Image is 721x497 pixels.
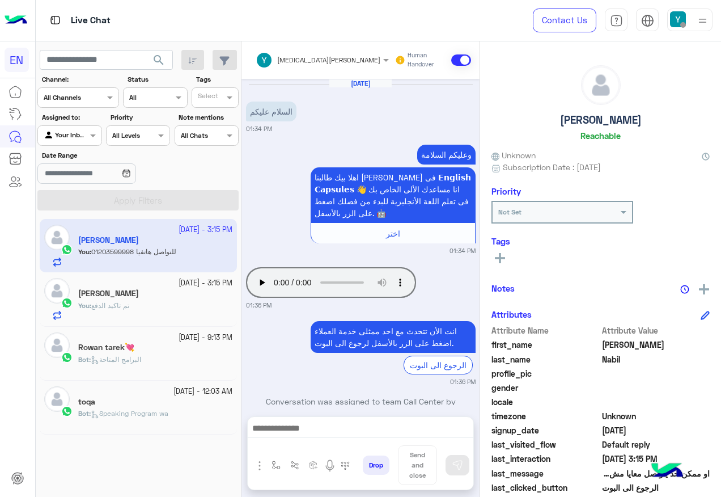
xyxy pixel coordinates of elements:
img: hulul-logo.png [647,452,687,491]
span: او ممكن حد يتواصل معايا مش عاوزه بوت 😂 [602,467,710,479]
small: 01:34 PM [246,124,272,133]
span: first_name [491,339,600,351]
img: userImage [670,11,686,27]
span: Unknown [602,410,710,422]
span: Bot [78,355,89,364]
span: Attribute Value [602,325,710,336]
h5: [PERSON_NAME] [560,113,642,127]
small: [DATE] - 9:13 PM [179,332,232,343]
span: Default reply [602,439,710,450]
img: tab [610,14,623,27]
img: send message [452,460,463,471]
span: profile_pic [491,368,600,380]
h5: toqa [78,397,95,407]
img: send attachment [253,459,266,473]
span: اختر [386,229,400,238]
button: search [145,50,173,74]
small: [DATE] - 3:15 PM [179,278,232,289]
span: You [78,301,90,310]
img: defaultAdmin.png [44,278,70,304]
img: tab [641,14,654,27]
span: last_interaction [491,453,600,465]
p: 5/10/2025, 1:34 PM [311,167,476,223]
img: defaultAdmin.png [44,386,70,412]
b: : [78,301,91,310]
span: الرجوع الى البوت [602,482,710,494]
img: profile [695,14,710,28]
b: : [78,355,91,364]
span: Nabil [602,353,710,365]
span: 2025-10-05T12:15:51.19Z [602,453,710,465]
p: 5/10/2025, 1:34 PM [417,145,476,165]
span: تم تاكيد الدفع [91,301,129,310]
div: الرجوع الى البوت [404,356,473,374]
h5: Rowan tarek💘 [78,343,134,352]
span: Unknown [491,149,536,161]
h6: Reachable [580,130,621,141]
small: 01:34 PM [449,246,476,255]
span: Sara [602,339,710,351]
h6: Tags [491,236,710,246]
span: Subscription Date : [DATE] [503,161,601,173]
img: tab [48,13,62,27]
small: 01:36 PM [246,301,272,310]
span: signup_date [491,424,600,436]
span: null [602,396,710,408]
span: search [152,53,166,67]
p: 5/10/2025, 1:34 PM [246,102,296,121]
span: Bot [78,409,89,418]
div: Select [196,91,218,104]
button: select flow [267,456,286,475]
span: Speaking Program wa [91,409,168,418]
span: last_message [491,467,600,479]
span: last_clicked_button [491,482,600,494]
img: add [699,284,709,294]
label: Channel: [42,74,118,85]
small: [DATE] - 12:03 AM [173,386,232,397]
label: Status [128,74,186,85]
span: timezone [491,410,600,422]
img: defaultAdmin.png [44,332,70,358]
img: WhatsApp [61,352,73,363]
img: create order [309,461,318,470]
a: tab [605,9,627,32]
p: Live Chat [71,13,111,28]
h6: Priority [491,186,521,196]
button: Apply Filters [37,190,239,210]
small: Human Handover [408,51,449,69]
h5: Ahmed Samir [78,289,139,298]
img: make a call [341,461,350,470]
label: Note mentions [179,112,237,123]
button: Send and close [398,445,437,485]
span: gender [491,382,600,394]
span: last_name [491,353,600,365]
label: Date Range [42,150,169,161]
img: Trigger scenario [290,461,299,470]
label: Assigned to: [42,112,100,123]
p: Conversation was assigned to team Call Center by nobody [246,395,476,420]
span: locale [491,396,600,408]
span: Attribute Name [491,325,600,336]
img: Logo [5,9,27,32]
p: 5/10/2025, 1:36 PM [311,321,476,353]
img: select flow [272,461,281,470]
button: Trigger scenario [286,456,304,475]
h6: Attributes [491,309,532,319]
button: create order [304,456,323,475]
img: defaultAdmin.png [582,66,620,104]
span: last_visited_flow [491,439,600,450]
img: send voice note [323,459,337,473]
b: : [78,409,91,418]
audio: Your browser does not support the audio tag. [246,267,416,298]
span: البرامج المتاحة [91,355,141,364]
label: Priority [111,112,169,123]
button: Drop [363,456,389,475]
img: WhatsApp [61,406,73,417]
span: [MEDICAL_DATA][PERSON_NAME] [277,56,380,64]
span: 2024-12-31T18:09:33.122Z [602,424,710,436]
div: EN [5,48,29,72]
small: 01:36 PM [450,377,476,386]
b: Not Set [498,208,521,216]
a: Contact Us [533,9,596,32]
img: WhatsApp [61,297,73,309]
